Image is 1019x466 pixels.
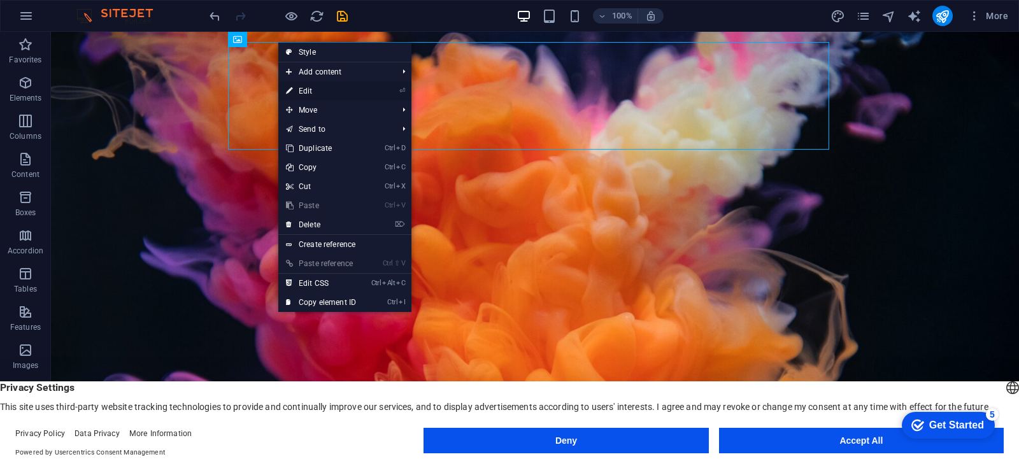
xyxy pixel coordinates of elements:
[278,177,364,196] a: CtrlXCut
[932,6,953,26] button: publish
[10,6,103,33] div: Get Started 5 items remaining, 0% complete
[278,81,364,101] a: ⏎Edit
[396,279,405,287] i: C
[278,235,411,254] a: Create reference
[9,55,41,65] p: Favorites
[387,298,397,306] i: Ctrl
[207,8,222,24] button: undo
[612,8,632,24] h6: 100%
[278,120,392,139] a: Send to
[907,9,922,24] i: AI Writer
[396,163,405,171] i: C
[396,182,405,190] i: X
[278,139,364,158] a: CtrlDDuplicate
[881,9,896,24] i: Navigator
[94,3,107,15] div: 5
[881,8,897,24] button: navigator
[11,169,39,180] p: Content
[383,259,393,267] i: Ctrl
[278,196,364,215] a: CtrlVPaste
[278,62,392,81] span: Add content
[335,9,350,24] i: Save (Ctrl+S)
[371,279,381,287] i: Ctrl
[208,9,222,24] i: Undo: Change image (Ctrl+Z)
[385,182,395,190] i: Ctrl
[396,144,405,152] i: D
[399,87,405,95] i: ⏎
[38,14,92,25] div: Get Started
[385,163,395,171] i: Ctrl
[309,8,324,24] button: reload
[401,259,405,267] i: V
[278,215,364,234] a: ⌦Delete
[968,10,1008,22] span: More
[73,8,169,24] img: Editor Logo
[830,9,845,24] i: Design (Ctrl+Alt+Y)
[399,298,405,306] i: I
[278,158,364,177] a: CtrlCCopy
[334,8,350,24] button: save
[830,8,846,24] button: design
[278,293,364,312] a: CtrlICopy element ID
[396,201,405,209] i: V
[14,284,37,294] p: Tables
[310,9,324,24] i: Reload page
[385,144,395,152] i: Ctrl
[8,246,43,256] p: Accordion
[15,208,36,218] p: Boxes
[278,274,364,293] a: CtrlAltCEdit CSS
[935,9,950,24] i: Publish
[645,10,657,22] i: On resize automatically adjust zoom level to fit chosen device.
[10,131,41,141] p: Columns
[394,259,400,267] i: ⇧
[278,254,364,273] a: Ctrl⇧VPaste reference
[382,279,395,287] i: Alt
[593,8,638,24] button: 100%
[278,101,392,120] span: Move
[856,9,871,24] i: Pages (Ctrl+Alt+S)
[395,220,405,229] i: ⌦
[278,43,411,62] a: Style
[10,93,42,103] p: Elements
[13,360,39,371] p: Images
[10,322,41,332] p: Features
[385,201,395,209] i: Ctrl
[907,8,922,24] button: text_generator
[963,6,1013,26] button: More
[856,8,871,24] button: pages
